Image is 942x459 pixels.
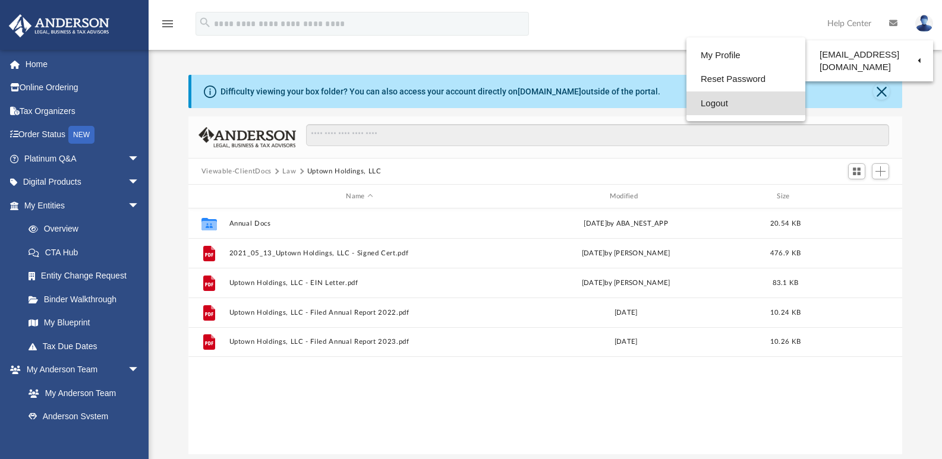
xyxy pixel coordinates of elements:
i: search [199,16,212,29]
button: Close [873,83,890,100]
span: 83.1 KB [772,280,798,286]
div: Name [228,191,490,202]
div: NEW [68,126,94,144]
a: Logout [686,91,805,116]
a: menu [160,23,175,31]
a: Anderson System [17,405,152,429]
a: Tax Organizers [8,99,157,123]
span: arrow_drop_down [128,358,152,382]
a: My Blueprint [17,311,152,335]
button: Law [282,166,296,177]
div: Modified [495,191,757,202]
button: Uptown Holdings, LLC - Filed Annual Report 2022.pdf [229,309,490,316]
img: User Pic [915,15,933,32]
button: Uptown Holdings, LLC [307,166,382,177]
a: My Anderson Team [17,381,146,405]
a: Order StatusNEW [8,123,157,147]
button: Switch to Grid View [848,163,866,180]
span: arrow_drop_down [128,170,152,195]
a: Tax Due Dates [17,334,157,358]
div: [DATE] [495,308,756,318]
button: 2021_05_13_Uptown Holdings, LLC - Signed Cert.pdf [229,249,490,257]
a: My Entitiesarrow_drop_down [8,194,157,217]
a: Binder Walkthrough [17,287,157,311]
a: Platinum Q&Aarrow_drop_down [8,147,157,170]
a: CTA Hub [17,240,157,264]
div: grid [188,208,903,454]
a: [EMAIL_ADDRESS][DOMAIN_NAME] [805,43,933,78]
a: Digital Productsarrow_drop_down [8,170,157,194]
span: arrow_drop_down [128,194,152,218]
a: My Anderson Teamarrow_drop_down [8,358,152,382]
div: Difficulty viewing your box folder? You can also access your account directly on outside of the p... [220,86,660,98]
span: 10.26 KB [770,338,801,345]
a: Online Ordering [8,76,157,100]
div: id [194,191,223,202]
button: Uptown Holdings, LLC - Filed Annual Report 2023.pdf [229,338,490,346]
a: My Profile [686,43,805,68]
div: [DATE] [495,337,756,347]
img: Anderson Advisors Platinum Portal [5,14,113,37]
span: 10.24 KB [770,309,801,316]
div: [DATE] by [PERSON_NAME] [495,248,756,259]
button: Uptown Holdings, LLC - EIN Letter.pdf [229,279,490,287]
div: [DATE] by ABA_NEST_APP [495,219,756,229]
span: 20.54 KB [770,220,801,227]
a: Overview [17,217,157,241]
div: Size [761,191,809,202]
span: arrow_drop_down [128,147,152,171]
i: menu [160,17,175,31]
a: Home [8,52,157,76]
div: [DATE] by [PERSON_NAME] [495,278,756,289]
button: Add [872,163,890,180]
a: [DOMAIN_NAME] [518,87,581,96]
div: id [814,191,897,202]
button: Annual Docs [229,220,490,227]
a: Reset Password [686,67,805,91]
button: Viewable-ClientDocs [201,166,272,177]
a: Entity Change Request [17,264,157,288]
span: 476.9 KB [770,250,801,257]
input: Search files and folders [306,124,889,147]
